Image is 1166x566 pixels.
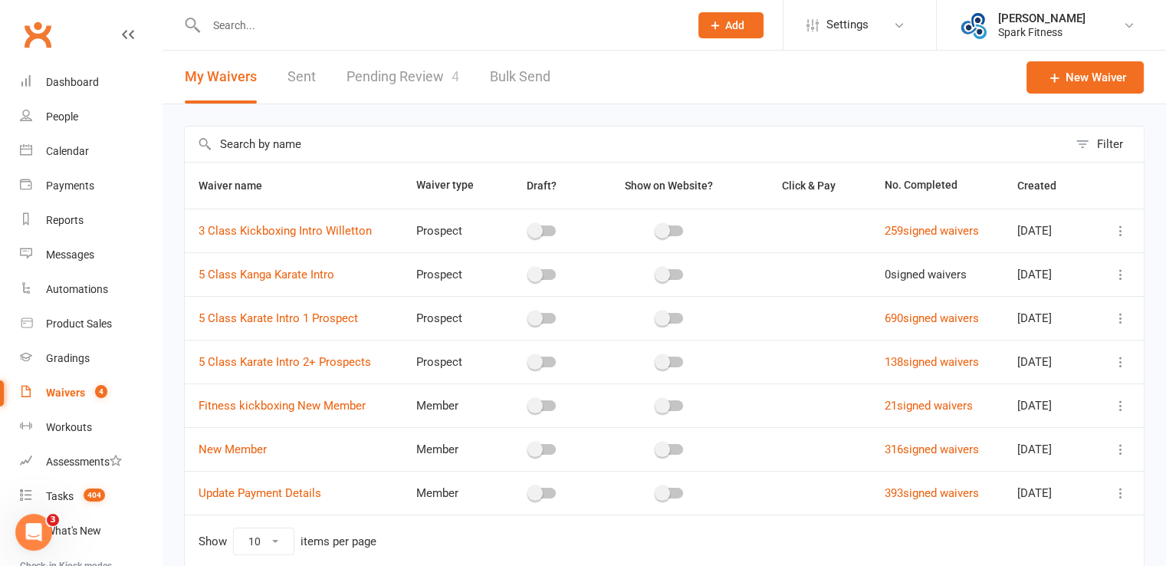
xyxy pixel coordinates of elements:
span: Waiver name [199,179,279,192]
button: Created [1017,176,1073,195]
iframe: Intercom live chat [15,514,52,551]
div: Product Sales [46,318,112,330]
a: What's New [20,514,162,548]
span: 4 [95,385,107,398]
div: People [46,110,78,123]
a: Tasks 404 [20,479,162,514]
span: Show on Website? [625,179,713,192]
a: 316signed waivers [885,443,979,456]
span: 404 [84,489,105,502]
div: What's New [46,525,101,537]
th: No. Completed [871,163,1003,209]
input: Search... [202,15,678,36]
a: Pending Review4 [347,51,459,104]
td: Member [402,427,494,471]
a: People [20,100,162,134]
a: Bulk Send [490,51,550,104]
a: Payments [20,169,162,203]
button: Click & Pay [768,176,852,195]
a: 21signed waivers [885,399,973,413]
div: Payments [46,179,94,192]
span: Add [725,19,744,31]
a: Update Payment Details [199,486,321,500]
a: New Waiver [1026,61,1144,94]
a: Sent [287,51,316,104]
span: 4 [452,68,459,84]
button: Add [698,12,764,38]
a: Assessments [20,445,162,479]
a: 5 Class Karate Intro 1 Prospect [199,311,358,325]
td: Member [402,383,494,427]
div: items per page [301,535,376,548]
td: Prospect [402,296,494,340]
td: Prospect [402,340,494,383]
div: Assessments [46,456,122,468]
a: Reports [20,203,162,238]
a: 393signed waivers [885,486,979,500]
a: Automations [20,272,162,307]
span: Click & Pay [782,179,836,192]
button: Waiver name [199,176,279,195]
button: Filter [1068,127,1144,162]
span: Created [1017,179,1073,192]
input: Search by name [185,127,1068,162]
div: Show [199,528,376,555]
div: Messages [46,248,94,261]
a: 3 Class Kickboxing Intro Willetton [199,224,372,238]
a: 5 Class Karate Intro 2+ Prospects [199,355,371,369]
a: Dashboard [20,65,162,100]
div: Automations [46,283,108,295]
a: Workouts [20,410,162,445]
a: New Member [199,443,267,456]
img: thumb_image1643853315.png [960,10,990,41]
td: Member [402,471,494,515]
td: [DATE] [1003,209,1094,252]
div: Gradings [46,352,90,364]
a: Fitness kickboxing New Member [199,399,366,413]
button: Draft? [513,176,573,195]
a: Product Sales [20,307,162,341]
a: 259signed waivers [885,224,979,238]
td: [DATE] [1003,340,1094,383]
button: Show on Website? [611,176,730,195]
a: Gradings [20,341,162,376]
span: 0 signed waivers [885,268,967,281]
td: Prospect [402,209,494,252]
div: Dashboard [46,76,99,88]
div: [PERSON_NAME] [998,12,1086,25]
button: My Waivers [185,51,257,104]
span: Draft? [527,179,557,192]
a: Clubworx [18,15,57,54]
td: [DATE] [1003,252,1094,296]
div: Spark Fitness [998,25,1086,39]
td: [DATE] [1003,471,1094,515]
a: Calendar [20,134,162,169]
td: Prospect [402,252,494,296]
th: Waiver type [402,163,494,209]
span: 3 [47,514,59,526]
a: 690signed waivers [885,311,979,325]
td: [DATE] [1003,427,1094,471]
span: Settings [826,8,869,42]
a: Waivers 4 [20,376,162,410]
div: Waivers [46,387,85,399]
a: 5 Class Kanga Karate Intro [199,268,334,281]
div: Workouts [46,421,92,433]
div: Filter [1097,135,1123,153]
div: Tasks [46,490,74,502]
td: [DATE] [1003,296,1094,340]
td: [DATE] [1003,383,1094,427]
div: Calendar [46,145,89,157]
a: 138signed waivers [885,355,979,369]
div: Reports [46,214,84,226]
a: Messages [20,238,162,272]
